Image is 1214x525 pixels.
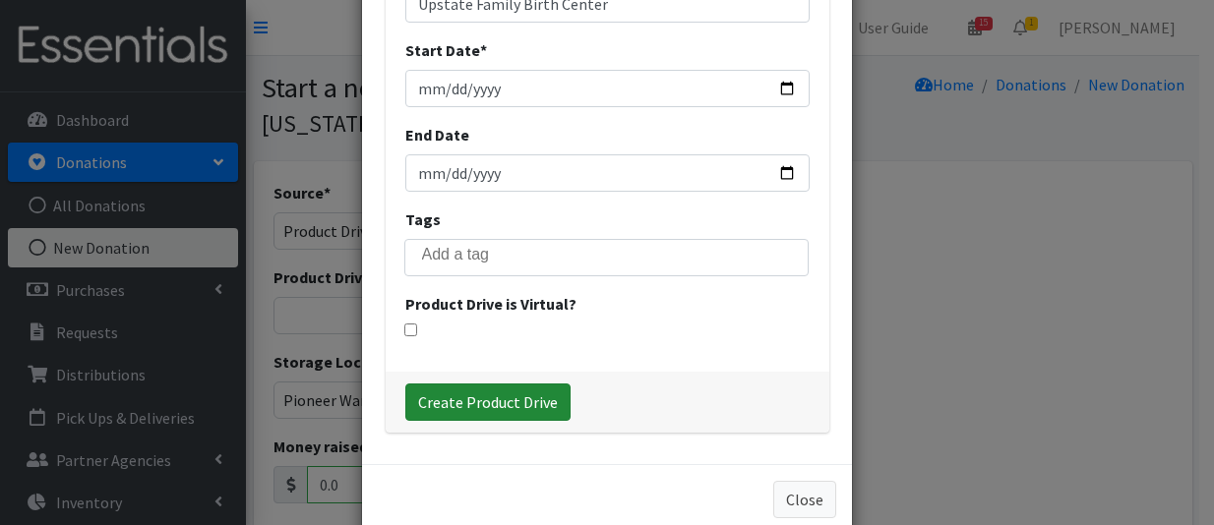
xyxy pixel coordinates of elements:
[422,246,819,263] input: Add a tag
[405,207,441,231] label: Tags
[480,40,487,60] abbr: required
[773,481,836,518] button: Close
[405,38,487,62] label: Start Date
[405,123,469,146] label: End Date
[405,292,577,316] label: Product Drive is Virtual?
[405,383,571,421] input: Create Product Drive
